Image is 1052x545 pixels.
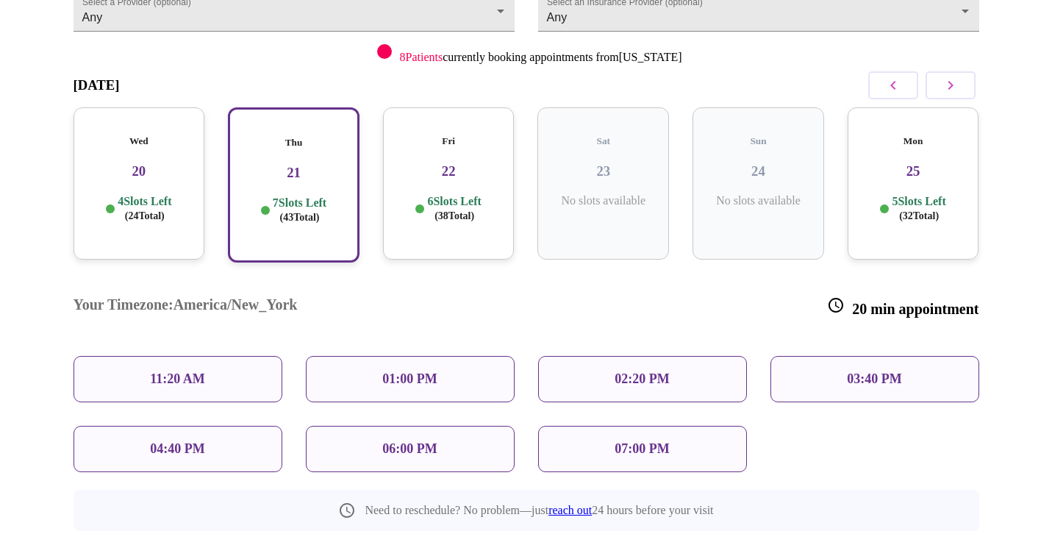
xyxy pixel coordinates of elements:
h3: 20 min appointment [827,296,978,318]
p: 07:00 PM [615,441,669,457]
h3: 22 [395,163,503,179]
h3: 25 [859,163,967,179]
p: 5 Slots Left [892,194,945,223]
p: 01:00 PM [382,371,437,387]
span: ( 32 Total) [899,210,939,221]
p: No slots available [549,194,657,207]
h5: Mon [859,135,967,147]
p: No slots available [704,194,812,207]
p: currently booking appointments from [US_STATE] [399,51,681,64]
h5: Thu [241,137,346,149]
a: reach out [548,504,592,516]
p: 03:40 PM [847,371,901,387]
p: 06:00 PM [382,441,437,457]
p: 4 Slots Left [118,194,171,223]
h5: Wed [85,135,193,147]
span: ( 43 Total) [280,212,320,223]
p: 02:20 PM [615,371,669,387]
h3: 23 [549,163,657,179]
span: 8 Patients [399,51,443,63]
span: ( 38 Total) [434,210,474,221]
h5: Fri [395,135,503,147]
p: 6 Slots Left [427,194,481,223]
h3: 20 [85,163,193,179]
p: 04:40 PM [150,441,204,457]
h3: [DATE] [74,77,120,93]
span: ( 24 Total) [125,210,165,221]
h5: Sun [704,135,812,147]
p: 11:20 AM [150,371,205,387]
p: Need to reschedule? No problem—just 24 hours before your visit [365,504,713,517]
p: 7 Slots Left [273,196,326,224]
h3: 21 [241,165,346,181]
h5: Sat [549,135,657,147]
h3: 24 [704,163,812,179]
h3: Your Timezone: America/New_York [74,296,298,318]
